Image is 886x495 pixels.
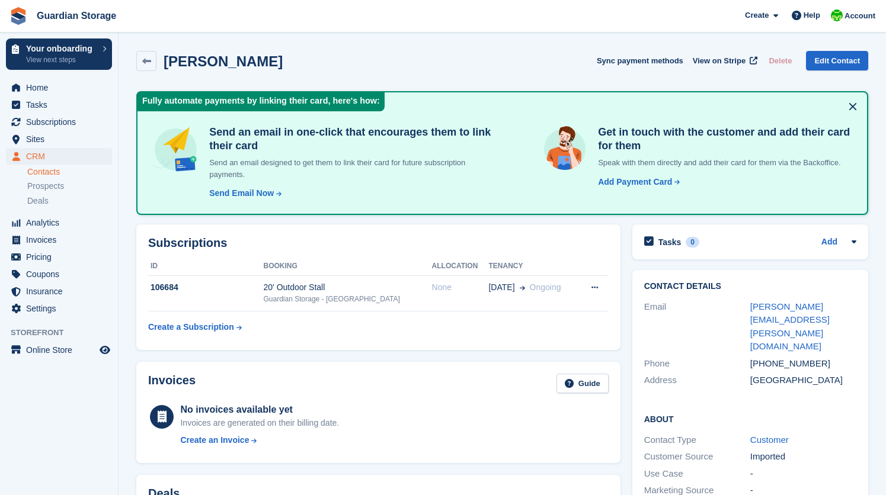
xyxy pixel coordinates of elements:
[6,131,112,147] a: menu
[6,79,112,96] a: menu
[6,232,112,248] a: menu
[148,257,264,276] th: ID
[750,374,856,387] div: [GEOGRAPHIC_DATA]
[152,126,200,173] img: send-email-b5881ef4c8f827a638e46e229e590028c7e36e3a6c99d2365469aff88783de13.svg
[26,97,97,113] span: Tasks
[658,237,682,247] h2: Tasks
[27,195,49,207] span: Deals
[26,283,97,300] span: Insurance
[806,51,868,70] a: Edit Contact
[27,166,112,178] a: Contacts
[264,294,432,304] div: Guardian Storage - [GEOGRAPHIC_DATA]
[556,374,609,393] a: Guide
[6,148,112,165] a: menu
[6,266,112,282] a: menu
[644,357,750,371] div: Phone
[644,467,750,481] div: Use Case
[688,51,760,70] a: View on Stripe
[180,403,339,417] div: No invoices available yet
[264,281,432,294] div: 20' Outdoor Stall
[530,282,561,292] span: Ongoing
[27,180,112,192] a: Prospects
[845,10,875,22] span: Account
[488,281,514,294] span: [DATE]
[26,342,97,358] span: Online Store
[98,343,112,357] a: Preview store
[821,236,837,249] a: Add
[148,374,196,393] h2: Invoices
[644,433,750,447] div: Contact Type
[9,7,27,25] img: stora-icon-8386f47178a22dfd0bd8f6a31ec36ba5ce8667c1dd55bd0f319d3a0aa187defe.svg
[541,126,588,173] img: get-in-touch-e3e95b6451f4e49772a6039d3abdde126589d6f45a760754adfa51be33bf0f70.svg
[26,214,97,231] span: Analytics
[750,450,856,464] div: Imported
[26,131,97,147] span: Sites
[750,467,856,481] div: -
[180,417,339,429] div: Invoices are generated on their billing date.
[593,176,681,188] a: Add Payment Card
[32,6,121,25] a: Guardian Storage
[27,195,112,207] a: Deals
[764,51,797,70] button: Delete
[26,114,97,130] span: Subscriptions
[148,236,609,250] h2: Subscriptions
[432,257,489,276] th: Allocation
[204,157,494,180] p: Send an email designed to get them to link their card for future subscription payments.
[593,157,853,169] p: Speak with them directly and add their card for them via the Backoffice.
[137,92,385,111] div: Fully automate payments by linking their card, here's how:
[6,249,112,265] a: menu
[750,357,856,371] div: [PHONE_NUMBER]
[26,54,97,65] p: View next steps
[11,327,118,339] span: Storefront
[148,316,242,338] a: Create a Subscription
[26,44,97,53] p: Your onboarding
[148,281,264,294] div: 106684
[148,321,234,333] div: Create a Subscription
[644,413,856,425] h2: About
[6,97,112,113] a: menu
[745,9,769,21] span: Create
[804,9,820,21] span: Help
[6,214,112,231] a: menu
[644,300,750,353] div: Email
[488,257,577,276] th: Tenancy
[26,266,97,282] span: Coupons
[26,148,97,165] span: CRM
[750,301,830,352] a: [PERSON_NAME][EMAIL_ADDRESS][PERSON_NAME][DOMAIN_NAME]
[686,237,699,247] div: 0
[26,232,97,248] span: Invoices
[597,51,683,70] button: Sync payment methods
[26,249,97,265] span: Pricing
[831,9,843,21] img: Andrew Kinakin
[6,283,112,300] a: menu
[180,434,249,446] div: Create an Invoice
[432,281,489,294] div: None
[209,187,274,200] div: Send Email Now
[27,181,64,192] span: Prospects
[644,450,750,464] div: Customer Source
[6,114,112,130] a: menu
[6,342,112,358] a: menu
[264,257,432,276] th: Booking
[204,126,494,152] h4: Send an email in one-click that encourages them to link their card
[644,282,856,291] h2: Contact Details
[750,435,789,445] a: Customer
[164,53,283,69] h2: [PERSON_NAME]
[598,176,672,188] div: Add Payment Card
[26,300,97,317] span: Settings
[6,300,112,317] a: menu
[180,434,339,446] a: Create an Invoice
[593,126,853,152] h4: Get in touch with the customer and add their card for them
[26,79,97,96] span: Home
[6,38,112,70] a: Your onboarding View next steps
[644,374,750,387] div: Address
[693,55,746,67] span: View on Stripe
